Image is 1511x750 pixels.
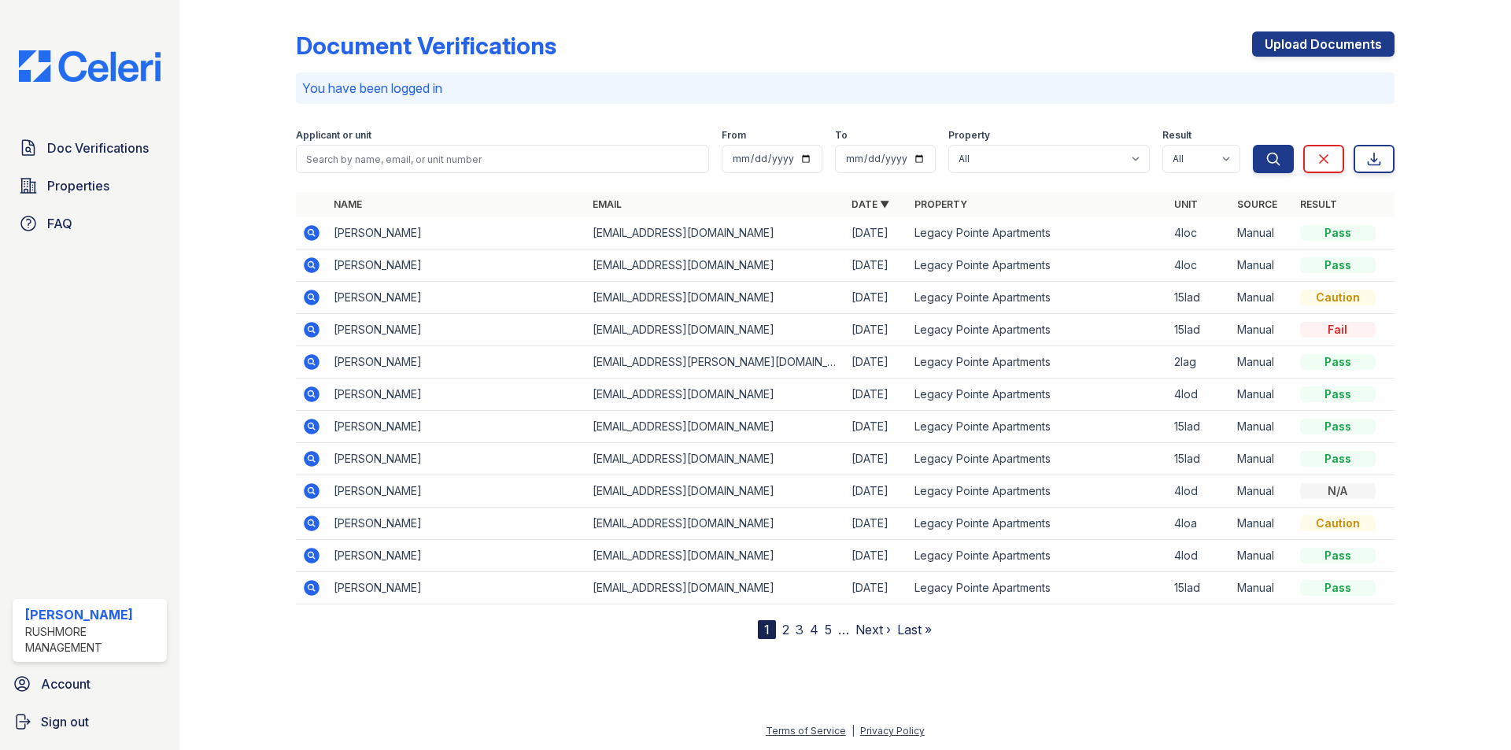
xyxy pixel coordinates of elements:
div: Caution [1300,515,1376,531]
div: Pass [1300,451,1376,467]
div: N/A [1300,483,1376,499]
div: Pass [1300,580,1376,596]
a: Doc Verifications [13,132,167,164]
td: 15lad [1168,314,1231,346]
a: Privacy Policy [860,725,925,737]
a: FAQ [13,208,167,239]
div: Fail [1300,322,1376,338]
a: 5 [825,622,832,637]
td: [DATE] [845,411,908,443]
div: Pass [1300,548,1376,563]
td: [DATE] [845,540,908,572]
a: 3 [796,622,804,637]
span: Properties [47,176,109,195]
div: Pass [1300,354,1376,370]
td: 4loc [1168,249,1231,282]
td: [PERSON_NAME] [327,249,586,282]
td: Manual [1231,249,1294,282]
a: Property [914,198,967,210]
td: Manual [1231,411,1294,443]
span: … [838,620,849,639]
p: You have been logged in [302,79,1388,98]
td: Legacy Pointe Apartments [908,508,1167,540]
td: Legacy Pointe Apartments [908,443,1167,475]
a: 2 [782,622,789,637]
div: 1 [758,620,776,639]
td: [EMAIL_ADDRESS][DOMAIN_NAME] [586,282,845,314]
td: Legacy Pointe Apartments [908,572,1167,604]
td: [EMAIL_ADDRESS][DOMAIN_NAME] [586,379,845,411]
a: Result [1300,198,1337,210]
td: Manual [1231,572,1294,604]
td: Legacy Pointe Apartments [908,540,1167,572]
td: [DATE] [845,572,908,604]
span: Account [41,674,91,693]
td: [EMAIL_ADDRESS][PERSON_NAME][DOMAIN_NAME] [586,346,845,379]
td: [DATE] [845,314,908,346]
a: Email [593,198,622,210]
a: Source [1237,198,1277,210]
td: Legacy Pointe Apartments [908,282,1167,314]
td: Manual [1231,379,1294,411]
td: [EMAIL_ADDRESS][DOMAIN_NAME] [586,475,845,508]
td: [EMAIL_ADDRESS][DOMAIN_NAME] [586,540,845,572]
td: Manual [1231,540,1294,572]
button: Sign out [6,706,173,737]
a: Terms of Service [766,725,846,737]
td: 15lad [1168,411,1231,443]
td: [PERSON_NAME] [327,217,586,249]
td: Legacy Pointe Apartments [908,379,1167,411]
td: Legacy Pointe Apartments [908,314,1167,346]
label: Applicant or unit [296,129,371,142]
td: [PERSON_NAME] [327,540,586,572]
a: Next › [855,622,891,637]
td: Manual [1231,314,1294,346]
td: [PERSON_NAME] [327,443,586,475]
a: Name [334,198,362,210]
div: [PERSON_NAME] [25,605,161,624]
td: [DATE] [845,282,908,314]
span: Sign out [41,712,89,731]
td: [EMAIL_ADDRESS][DOMAIN_NAME] [586,443,845,475]
a: Unit [1174,198,1198,210]
a: Properties [13,170,167,201]
td: [EMAIL_ADDRESS][DOMAIN_NAME] [586,217,845,249]
td: [DATE] [845,443,908,475]
td: [PERSON_NAME] [327,508,586,540]
div: Pass [1300,386,1376,402]
a: Date ▼ [852,198,889,210]
div: Pass [1300,419,1376,434]
td: [DATE] [845,217,908,249]
td: [DATE] [845,346,908,379]
span: Doc Verifications [47,139,149,157]
td: Legacy Pointe Apartments [908,249,1167,282]
img: CE_Logo_Blue-a8612792a0a2168367f1c8372b55b34899dd931a85d93a1a3d3e32e68fde9ad4.png [6,50,173,82]
td: [PERSON_NAME] [327,314,586,346]
td: [DATE] [845,475,908,508]
td: Manual [1231,282,1294,314]
td: 4loc [1168,217,1231,249]
td: [EMAIL_ADDRESS][DOMAIN_NAME] [586,572,845,604]
a: Account [6,668,173,700]
td: [PERSON_NAME] [327,379,586,411]
td: Manual [1231,508,1294,540]
td: 2lag [1168,346,1231,379]
td: Legacy Pointe Apartments [908,411,1167,443]
td: 15lad [1168,282,1231,314]
div: | [852,725,855,737]
label: Property [948,129,990,142]
a: 4 [810,622,818,637]
td: [DATE] [845,379,908,411]
div: Document Verifications [296,31,556,60]
td: Manual [1231,475,1294,508]
td: [DATE] [845,508,908,540]
td: [DATE] [845,249,908,282]
td: [PERSON_NAME] [327,475,586,508]
td: [PERSON_NAME] [327,346,586,379]
span: FAQ [47,214,72,233]
td: Legacy Pointe Apartments [908,475,1167,508]
div: Pass [1300,257,1376,273]
td: [PERSON_NAME] [327,411,586,443]
td: [PERSON_NAME] [327,282,586,314]
td: Manual [1231,443,1294,475]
